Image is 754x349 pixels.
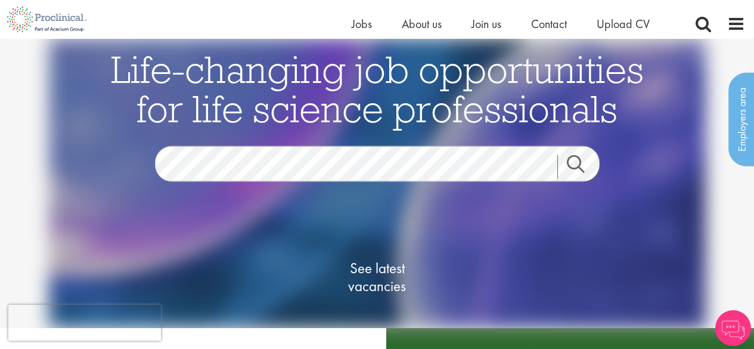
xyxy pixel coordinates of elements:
a: Job search submit button [557,155,609,178]
span: See latest vacancies [318,259,437,295]
a: Contact [531,16,567,32]
img: candidate home [49,39,706,328]
a: Jobs [352,16,372,32]
a: Join us [471,16,501,32]
a: See latestvacancies [318,211,437,342]
a: Upload CV [597,16,650,32]
img: Chatbot [715,310,751,346]
a: About us [402,16,442,32]
iframe: reCAPTCHA [8,305,161,341]
span: Life-changing job opportunities for life science professionals [111,45,644,132]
